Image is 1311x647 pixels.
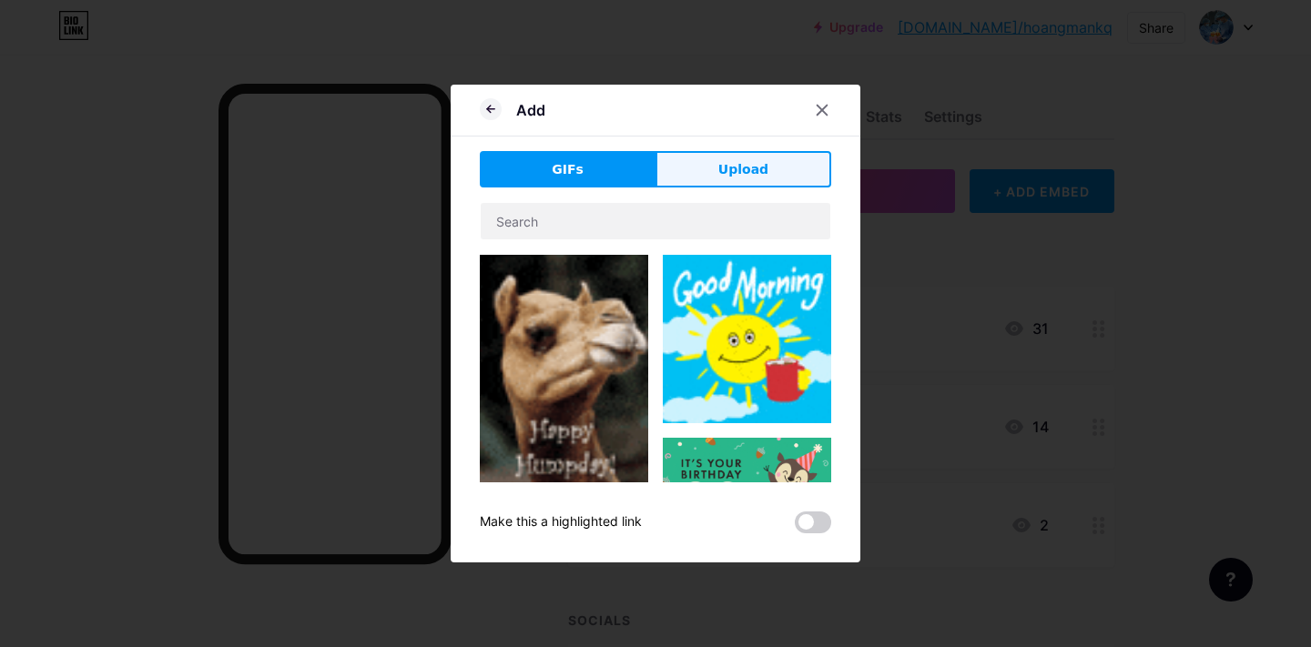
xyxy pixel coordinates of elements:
[663,255,831,423] img: Gihpy
[481,203,830,239] input: Search
[655,151,831,187] button: Upload
[480,255,648,510] img: Gihpy
[480,151,655,187] button: GIFs
[516,99,545,121] div: Add
[480,511,642,533] div: Make this a highlighted link
[663,438,831,551] img: Gihpy
[552,160,584,179] span: GIFs
[718,160,768,179] span: Upload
